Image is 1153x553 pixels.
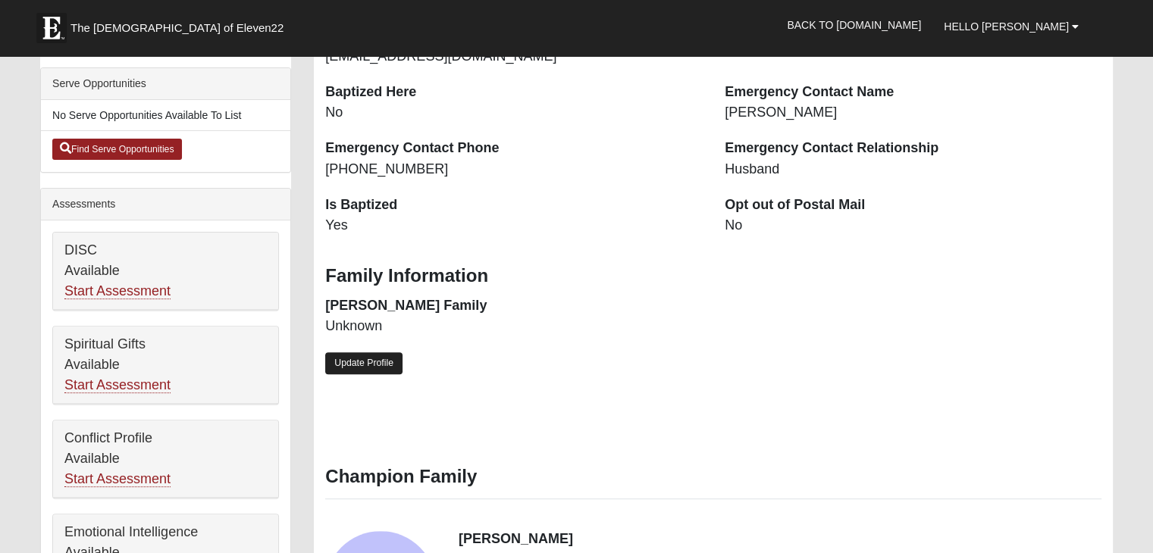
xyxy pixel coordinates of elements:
dd: [PERSON_NAME] [725,103,1101,123]
dt: [PERSON_NAME] Family [325,296,702,316]
span: Hello [PERSON_NAME] [944,20,1069,33]
dd: No [725,216,1101,236]
h3: Family Information [325,265,1101,287]
span: The [DEMOGRAPHIC_DATA] of Eleven22 [70,20,284,36]
dd: [PHONE_NUMBER] [325,160,702,180]
div: Conflict Profile Available [53,420,278,498]
dt: Emergency Contact Phone [325,139,702,158]
a: Back to [DOMAIN_NAME] [775,6,932,44]
a: Find Serve Opportunities [52,139,182,160]
div: Assessments [41,189,290,220]
a: Start Assessment [64,377,171,393]
a: The [DEMOGRAPHIC_DATA] of Eleven22 [29,5,332,43]
h4: [PERSON_NAME] [459,531,1101,548]
a: Start Assessment [64,471,171,487]
a: Hello [PERSON_NAME] [932,8,1090,45]
dd: No [325,103,702,123]
a: Start Assessment [64,283,171,299]
dt: Opt out of Postal Mail [725,195,1101,215]
dd: Husband [725,160,1101,180]
dd: Unknown [325,317,702,336]
dd: [EMAIL_ADDRESS][DOMAIN_NAME] [325,47,702,67]
dt: Baptized Here [325,83,702,102]
li: No Serve Opportunities Available To List [41,100,290,131]
div: DISC Available [53,233,278,310]
dd: Yes [325,216,702,236]
div: Serve Opportunities [41,68,290,100]
div: Spiritual Gifts Available [53,326,278,404]
h3: Champion Family [325,466,1101,488]
img: Eleven22 logo [36,13,67,43]
dt: Emergency Contact Relationship [725,139,1101,158]
dt: Is Baptized [325,195,702,215]
dt: Emergency Contact Name [725,83,1101,102]
a: Update Profile [325,352,403,374]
